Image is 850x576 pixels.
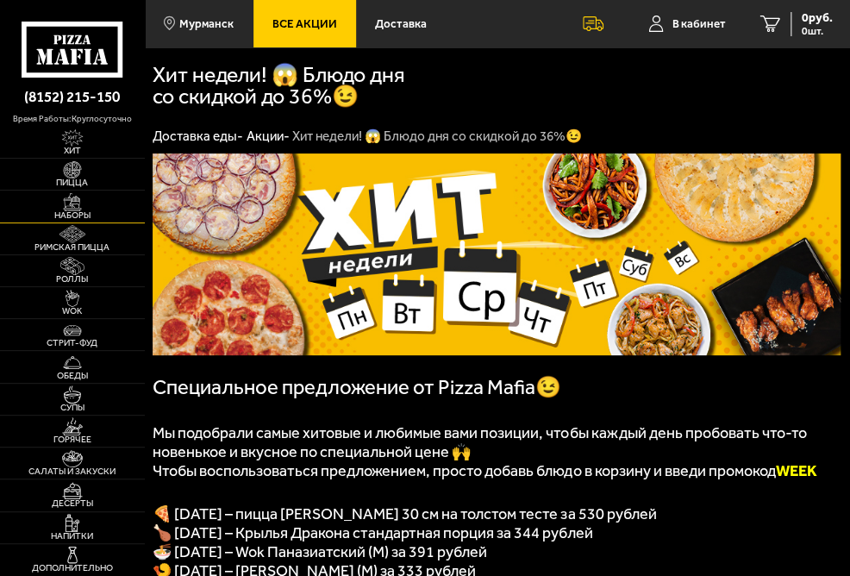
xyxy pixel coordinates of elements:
span: Чтобы воспользоваться предложением, просто добавь блюдо в корзину и введи промокод [153,461,816,480]
img: 1024x1024 [153,153,841,355]
span: 🍜 [DATE] – Wok Паназиатский (M) за 391 рублей [153,542,487,561]
span: 0 шт. [802,26,833,36]
span: Все Акции [272,18,337,29]
a: Акции- [246,128,289,144]
span: 🍗 [DATE] – Крылья Дракона стандартная порция за 344 рублей [153,523,592,542]
div: Хит недели! 😱 Блюдо дня со скидкой до 36%😉 [292,128,582,145]
span: 🍕 [DATE] – пицца [PERSON_NAME] 30 см на толстом тесте за 530 рублей [153,504,656,523]
h1: Хит недели! 😱 Блюдо дня со скидкой до 36%😉 [153,64,428,107]
span: Мурманск [179,18,234,29]
span: В кабинет [672,18,726,29]
span: Доставка [375,18,427,29]
span: 0 руб. [802,12,833,24]
b: WEEK [775,461,816,480]
span: Специальное предложение от Pizza Mafia😉 [153,375,561,399]
a: Доставка еды- [153,128,243,144]
span: Мы подобрали самые хитовые и любимые вами позиции, чтобы каждый день пробовать что-то новенькое и... [153,423,806,461]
